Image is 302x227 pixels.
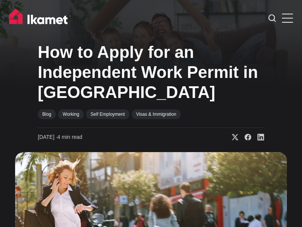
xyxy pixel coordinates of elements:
[38,134,82,141] time: 4 min read
[58,109,84,119] a: Working
[251,134,264,141] a: Share on Linkedin
[9,9,71,28] img: Ikamet home
[86,109,129,119] a: Self Employment
[132,109,181,119] a: Visas & Immigration
[38,42,264,102] h1: How to Apply for an Independent Work Permit in [GEOGRAPHIC_DATA]
[239,134,251,141] a: Share on Facebook
[38,134,57,140] span: [DATE] ∙
[38,109,56,119] a: Blog
[226,134,239,141] a: Share on X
